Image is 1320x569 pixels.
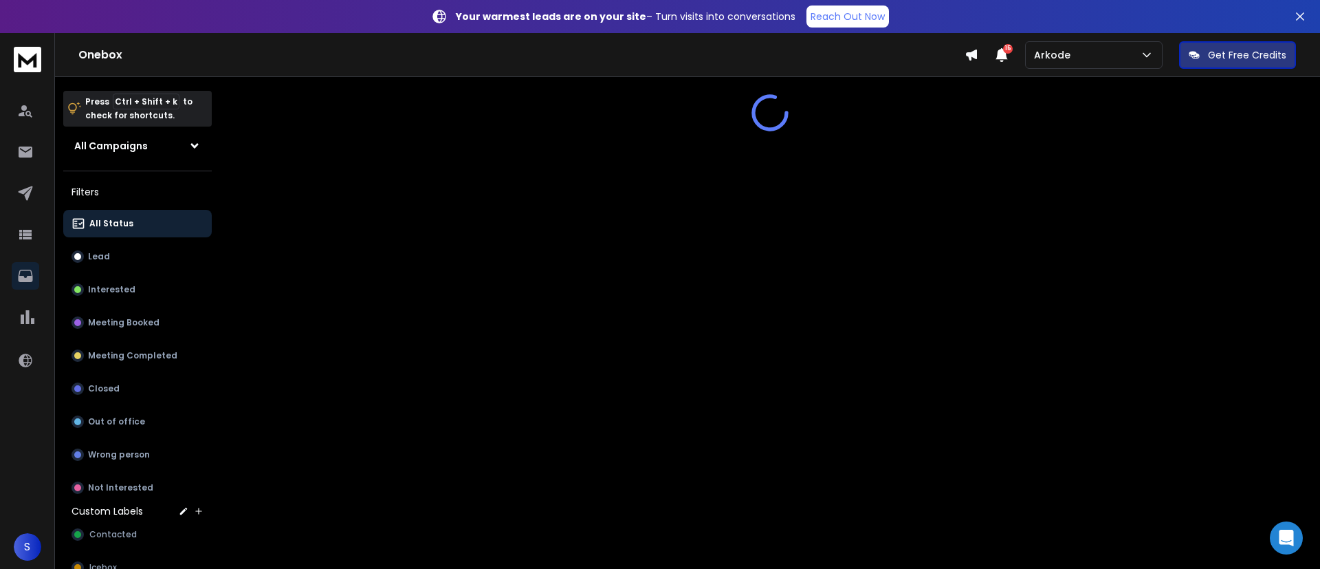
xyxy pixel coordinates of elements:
[1208,48,1286,62] p: Get Free Credits
[88,416,145,427] p: Out of office
[63,441,212,469] button: Wrong person
[63,210,212,237] button: All Status
[63,132,212,160] button: All Campaigns
[88,449,150,460] p: Wrong person
[63,474,212,502] button: Not Interested
[88,350,177,361] p: Meeting Completed
[88,317,159,328] p: Meeting Booked
[88,251,110,262] p: Lead
[63,309,212,336] button: Meeting Booked
[456,10,795,23] p: – Turn visits into conversations
[63,182,212,202] h3: Filters
[78,47,965,63] h1: Onebox
[14,533,41,561] button: S
[74,139,148,153] h1: All Campaigns
[63,521,212,548] button: Contacted
[811,10,885,23] p: Reach Out Now
[71,504,143,518] h3: Custom Labels
[1179,41,1296,69] button: Get Free Credits
[63,375,212,402] button: Closed
[1270,522,1303,555] div: Open Intercom Messenger
[14,47,41,72] img: logo
[89,218,133,229] p: All Status
[88,482,153,493] p: Not Interested
[88,383,120,394] p: Closed
[1003,44,1013,54] span: 15
[113,94,179,109] span: Ctrl + Shift + k
[806,6,889,28] a: Reach Out Now
[88,284,135,295] p: Interested
[85,95,192,122] p: Press to check for shortcuts.
[89,529,137,540] span: Contacted
[63,408,212,436] button: Out of office
[1034,48,1076,62] p: Arkode
[63,243,212,270] button: Lead
[456,10,646,23] strong: Your warmest leads are on your site
[63,276,212,303] button: Interested
[63,342,212,369] button: Meeting Completed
